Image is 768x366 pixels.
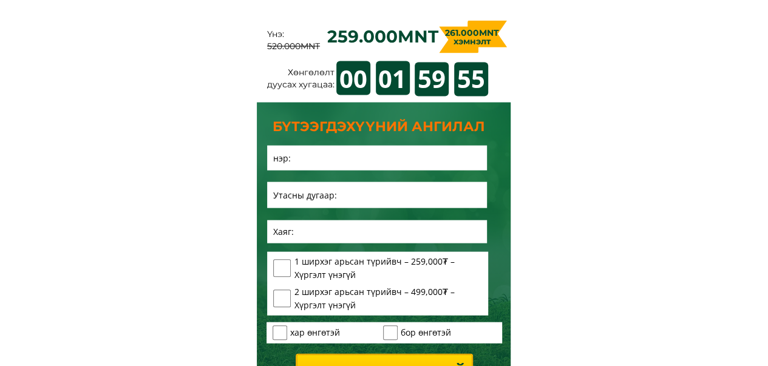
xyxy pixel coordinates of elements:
input: Утасны дугаар: [270,182,484,208]
span: 2 ширхэг арьсан түрийвч – 499,000₮ – Хүргэлт үнэгүй [294,285,481,313]
div: 261.000MNT хэмнэлт [441,29,501,46]
span: хар өнгөтэй [290,326,340,339]
input: Хаяг: [270,220,484,243]
span: 1 ширхэг арьсан түрийвч – 259,000₮ – Хүргэлт үнэгүй [294,255,481,282]
span: 520.000MNT [267,41,320,52]
input: нэр: [270,146,484,171]
div: Үнэ: [267,29,329,52]
div: БҮТЭЭГДЭХҮҮНИЙ АНГИЛАЛ [273,116,493,137]
div: Хөнгөлөлт дуусах хугацаа: [267,67,335,103]
span: бор өнгөтэй [401,326,451,339]
div: 259.000MNT [326,25,440,49]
